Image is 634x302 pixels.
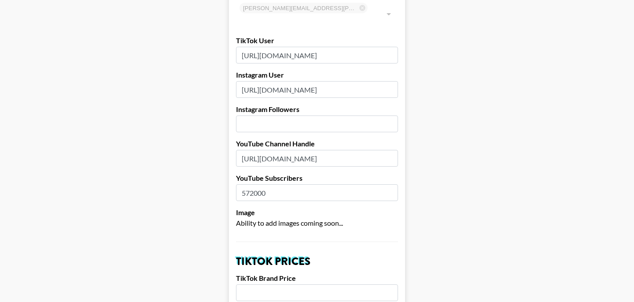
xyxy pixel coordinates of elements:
[236,36,398,45] label: TikTok User
[236,208,398,217] label: Image
[236,139,398,148] label: YouTube Channel Handle
[236,174,398,183] label: YouTube Subscribers
[236,71,398,79] label: Instagram User
[236,256,398,267] h2: TikTok Prices
[236,219,343,227] span: Ability to add images coming soon...
[236,274,398,283] label: TikTok Brand Price
[236,105,398,114] label: Instagram Followers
